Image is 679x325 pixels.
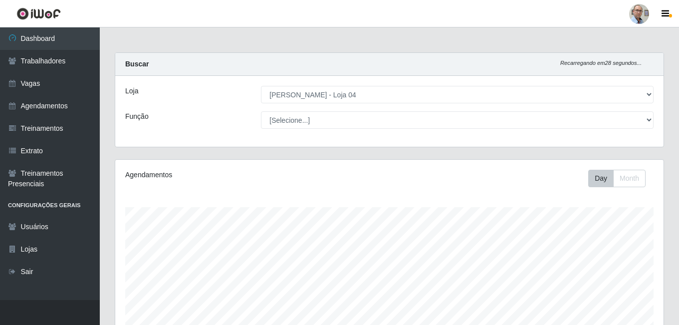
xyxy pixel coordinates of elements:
[588,170,654,187] div: Toolbar with button groups
[125,111,149,122] label: Função
[125,86,138,96] label: Loja
[588,170,646,187] div: First group
[16,7,61,20] img: CoreUI Logo
[613,170,646,187] button: Month
[588,170,614,187] button: Day
[125,60,149,68] strong: Buscar
[125,170,337,180] div: Agendamentos
[560,60,642,66] i: Recarregando em 28 segundos...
